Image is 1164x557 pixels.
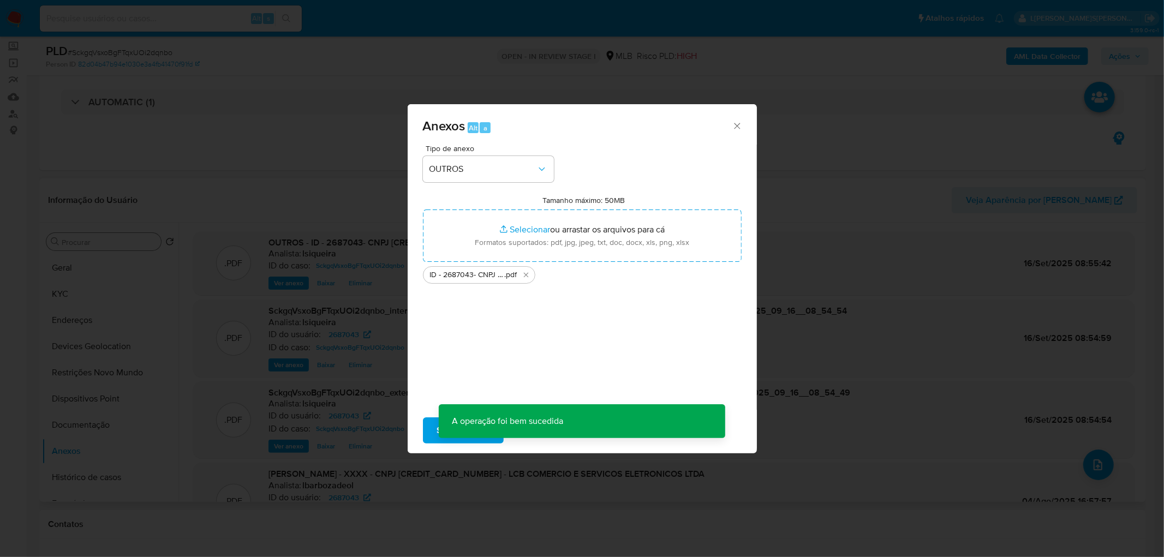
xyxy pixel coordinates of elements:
[430,269,505,280] span: ID - 2687043- CNPJ [CREDIT_CARD_NUMBER] - LCB COMERCIO E SERVICOS ELETRONICOS LTDA
[469,123,477,133] span: Alt
[423,156,554,182] button: OUTROS
[542,195,625,205] label: Tamanho máximo: 50MB
[520,268,533,282] button: Excluir ID - 2687043- CNPJ 68077510000109 - LCB COMERCIO E SERVICOS ELETRONICOS LTDA.pdf
[423,417,504,444] button: Subir arquivo
[423,262,742,284] ul: Arquivos selecionados
[437,418,490,442] span: Subir arquivo
[483,123,487,133] span: a
[505,269,517,280] span: .pdf
[439,404,576,438] p: A operação foi bem sucedida
[522,418,558,442] span: Cancelar
[732,121,742,130] button: Fechar
[429,164,536,175] span: OUTROS
[423,116,465,135] span: Anexos
[426,145,557,152] span: Tipo de anexo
